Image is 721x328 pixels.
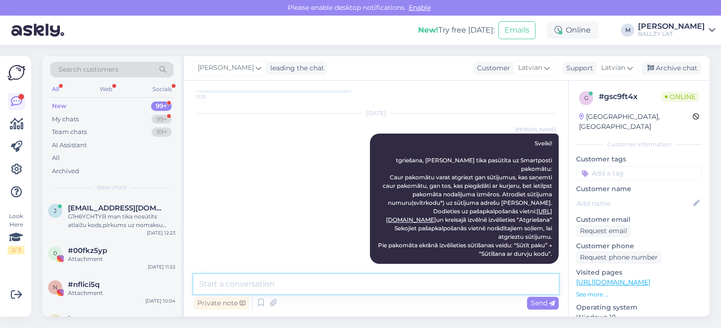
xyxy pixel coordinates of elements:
[145,297,176,304] div: [DATE] 10:04
[576,251,662,264] div: Request phone number
[418,25,438,34] b: New!
[576,154,702,164] p: Customer tags
[196,93,232,101] span: 11:31
[151,83,174,95] div: Socials
[576,215,702,225] p: Customer email
[50,83,61,95] div: All
[148,263,176,270] div: [DATE] 11:22
[576,312,702,322] p: Windows 10
[661,92,699,102] span: Online
[418,25,495,36] div: Try free [DATE]:
[576,303,702,312] p: Operating system
[515,126,556,133] span: [PERSON_NAME]
[97,183,127,192] span: New chats
[151,101,172,111] div: 99+
[52,167,79,176] div: Archived
[151,127,172,137] div: 99+
[68,246,107,255] span: #00fkz5yp
[68,314,87,323] span: Inese
[406,3,434,12] span: Enable
[68,255,176,263] div: Attachment
[54,207,57,214] span: j
[68,280,100,289] span: #nflici5q
[576,166,702,180] input: Add a tag
[98,83,114,95] div: Web
[8,246,25,254] div: 2 / 3
[579,112,693,132] div: [GEOGRAPHIC_DATA], [GEOGRAPHIC_DATA]
[198,63,254,73] span: [PERSON_NAME]
[8,64,25,82] img: Askly Logo
[52,141,87,150] div: AI Assistant
[576,241,702,251] p: Customer phone
[68,204,166,212] span: jelenasvelme@gmail.com
[53,250,57,257] span: 0
[267,63,324,73] div: leading the chat
[68,212,176,229] div: G1H6YCHTYB man tika nosūtīts atlaižu kods,pirkums uz nomaksu nebija izdevies, tatad pirkums nenot...
[8,212,25,254] div: Look Here
[599,91,661,102] div: # gsc9ft4x
[193,297,249,310] div: Private note
[584,94,588,101] span: g
[638,30,705,38] div: BALLZY LAT
[576,225,631,237] div: Request email
[547,22,598,39] div: Online
[53,284,58,291] span: n
[473,63,510,73] div: Customer
[52,127,87,137] div: Team chats
[576,140,702,149] div: Customer information
[562,63,593,73] div: Support
[52,101,67,111] div: New
[151,115,172,124] div: 99+
[576,290,702,299] p: See more ...
[59,65,118,75] span: Search customers
[601,63,625,73] span: Latvian
[621,24,634,37] div: M
[498,21,536,39] button: Emails
[642,62,701,75] div: Archive chat
[518,63,542,73] span: Latvian
[576,278,650,286] a: [URL][DOMAIN_NAME]
[576,268,702,278] p: Visited pages
[147,229,176,236] div: [DATE] 12:23
[638,23,705,30] div: [PERSON_NAME]
[52,153,60,163] div: All
[52,115,79,124] div: My chats
[576,184,702,194] p: Customer name
[577,198,691,209] input: Add name
[531,299,555,307] span: Send
[520,264,556,271] span: 12:57
[193,109,559,118] div: [DATE]
[68,289,176,297] div: Attachment
[638,23,715,38] a: [PERSON_NAME]BALLZY LAT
